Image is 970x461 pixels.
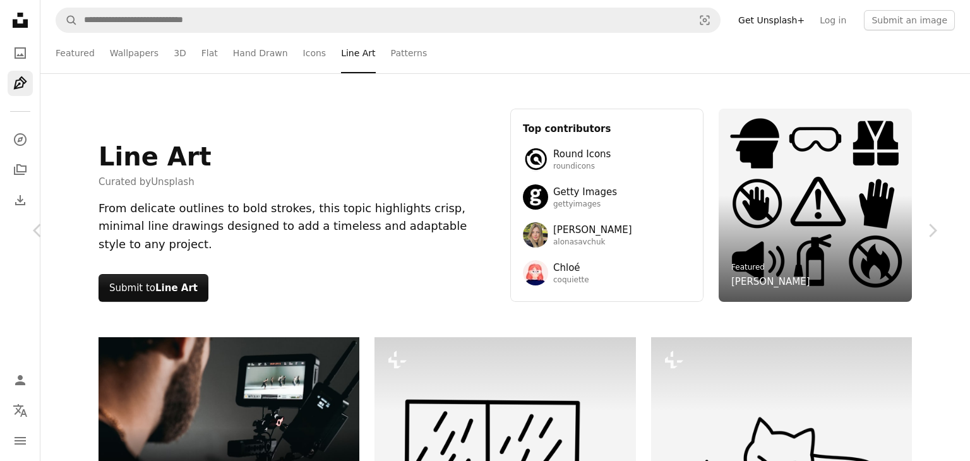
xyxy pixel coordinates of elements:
span: Curated by [99,174,212,189]
a: Patterns [391,33,428,73]
a: Photos [8,40,33,66]
h3: Top contributors [523,121,691,136]
span: gettyimages [553,200,617,210]
a: Next [894,170,970,291]
span: roundicons [553,162,611,172]
span: [PERSON_NAME] [553,222,632,237]
img: Avatar of user Getty Images [523,184,548,210]
a: Avatar of user ChloéChloécoquiette [523,260,691,285]
span: Chloé [553,260,589,275]
span: coquiette [553,275,589,285]
a: Featured [56,33,95,73]
strong: Line Art [155,282,198,294]
form: Find visuals sitewide [56,8,721,33]
a: Log in [812,10,854,30]
img: Avatar of user Chloé [523,260,548,285]
span: Getty Images [553,184,617,200]
button: Menu [8,428,33,453]
a: Get Unsplash+ [731,10,812,30]
a: Icons [303,33,326,73]
button: Visual search [690,8,720,32]
button: Search Unsplash [56,8,78,32]
a: Avatar of user Getty ImagesGetty Imagesgettyimages [523,184,691,210]
a: Illustrations [8,71,33,96]
h1: Line Art [99,141,212,172]
a: Flat [201,33,218,73]
a: Avatar of user Alona Savchuk[PERSON_NAME]alonasavchuk [523,222,691,248]
a: Featured [731,263,765,272]
a: Hand Drawn [233,33,288,73]
div: From delicate outlines to bold strokes, this topic highlights crisp, minimal line drawings design... [99,200,495,254]
a: Explore [8,127,33,152]
img: Avatar of user Round Icons [523,147,548,172]
button: Language [8,398,33,423]
a: Collections [8,157,33,183]
span: alonasavchuk [553,237,632,248]
a: Unsplash [151,176,195,188]
a: Log in / Sign up [8,368,33,393]
button: Submit an image [864,10,955,30]
span: Round Icons [553,147,611,162]
a: Wallpapers [110,33,159,73]
img: Avatar of user Alona Savchuk [523,222,548,248]
a: [PERSON_NAME] [731,274,810,289]
a: Avatar of user Round IconsRound Iconsroundicons [523,147,691,172]
a: 3D [174,33,186,73]
button: Submit toLine Art [99,274,208,302]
